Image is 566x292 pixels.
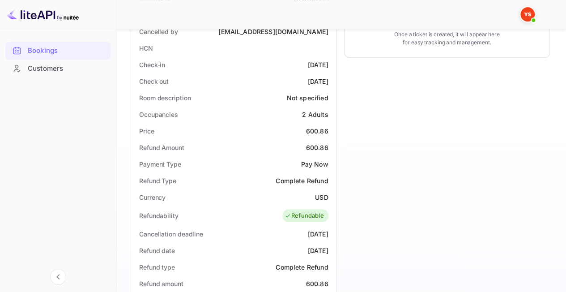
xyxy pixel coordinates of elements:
div: USD [315,193,328,202]
div: Check out [139,77,169,86]
div: Bookings [5,42,111,60]
div: Complete Refund [276,176,328,185]
div: Cancellation deadline [139,229,203,239]
div: [DATE] [308,229,328,239]
div: Refund type [139,262,175,272]
div: Refund amount [139,279,183,288]
div: Complete Refund [276,262,328,272]
div: [DATE] [308,246,328,255]
div: Occupancies [139,110,178,119]
div: Cancelled by [139,27,178,36]
div: Refund date [139,246,175,255]
div: 600.86 [306,143,328,152]
div: Refundability [139,211,179,220]
div: [DATE] [308,60,328,69]
div: Customers [28,64,106,74]
div: 600.86 [306,279,328,288]
div: Not specified [287,93,328,103]
img: LiteAPI logo [7,7,79,21]
div: Pay Now [301,159,328,169]
div: Bookings [28,46,106,56]
div: Refund Type [139,176,176,185]
div: Room description [139,93,191,103]
img: Yandex Support [520,7,535,21]
div: 2 Adults [302,110,328,119]
div: Check-in [139,60,165,69]
div: Payment Type [139,159,181,169]
button: Collapse navigation [50,269,66,285]
div: 600.86 [306,126,328,136]
div: Refund Amount [139,143,184,152]
p: Once a ticket is created, it will appear here for easy tracking and management. [392,30,501,47]
div: Price [139,126,154,136]
a: Customers [5,60,111,77]
div: [EMAIL_ADDRESS][DOMAIN_NAME] [218,27,328,36]
a: Bookings [5,42,111,59]
div: [DATE] [308,77,328,86]
div: HCN [139,43,153,53]
div: Refundable [285,211,324,220]
div: Currency [139,193,166,202]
